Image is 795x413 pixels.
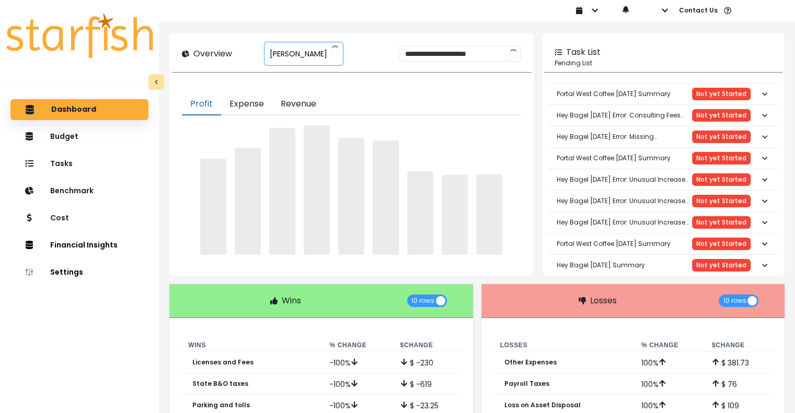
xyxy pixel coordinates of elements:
button: Hey Bagel [DATE] Error: Unusual Increase in Internet & TV ServicesNot yet Started [548,191,778,211]
span: ‌ [304,125,330,255]
p: Licenses and Fees [192,359,254,366]
td: $ -619 [392,373,463,395]
button: Hey Bagel [DATE] Error: Unusual Increase in Interest Earned RevenueNot yet Started [548,169,778,190]
button: Benchmark [10,181,148,202]
p: Dashboard [51,105,96,114]
button: Hey Bagel [DATE] Error: Missing Depreciation ExpenseNot yet Started [548,126,778,147]
button: Dashboard [10,99,148,120]
th: Losses [492,339,633,352]
td: 100 % [633,352,704,373]
span: ‌ [373,140,399,255]
td: $ 381.73 [704,352,774,373]
span: ‌ [407,171,433,255]
p: Parking and tolls [192,402,250,409]
span: Not yet Started [696,90,746,98]
th: Wins [180,339,321,352]
p: Hey Bagel [DATE] Error: Missing Depreciation Expense [557,124,692,150]
button: Profit [182,93,221,115]
span: ‌ [200,159,226,255]
button: Hey Bagel [DATE] Error: Consulting Fees InconsistencyNot yet Started [548,105,778,126]
p: Portal West Coffee [DATE] Summary [557,81,671,107]
button: Financial Insights [10,235,148,256]
button: Hey Bagel [DATE] SummaryNot yet Started [548,255,778,276]
p: Hey Bagel [DATE] Summary [557,252,645,278]
th: $ Change [704,339,774,352]
p: Portal West Coffee [DATE] Error: Missing Employer Payroll Taxes [557,274,692,300]
p: Payroll Taxes [504,380,549,387]
button: Cost [10,208,148,229]
th: % Change [633,339,704,352]
button: Settings [10,262,148,283]
span: Not yet Started [696,240,746,247]
span: ‌ [269,128,295,255]
span: Not yet Started [696,262,746,269]
p: Hey Bagel [DATE] Error: Unusual Increase in Interest Earned Revenue [557,167,692,193]
th: % Change [321,339,391,352]
span: Not yet Started [696,197,746,205]
p: Pending List [555,58,772,68]
p: Hey Bagel [DATE] Error: Unusual Increase in Repairs & Maintenance [557,209,692,235]
span: Not yet Started [696,219,746,226]
span: ‌ [338,138,364,255]
td: -100 % [321,352,391,373]
td: -100 % [321,373,391,395]
p: Portal West Coffee [DATE] Summary [557,145,671,171]
p: Loss on Asset Disposal [504,402,581,409]
p: Budget [50,132,78,141]
span: ‌ [442,175,468,255]
p: Cost [50,214,69,222]
button: Budget [10,126,148,147]
span: [PERSON_NAME] [270,43,327,65]
span: 10 rows [723,294,746,307]
button: Tasks [10,154,148,174]
p: Task List [566,46,601,58]
span: 10 rows [411,294,434,307]
p: Portal West Coffee [DATE] Summary [557,231,671,257]
button: Portal West Coffee [DATE] SummaryNot yet Started [548,84,778,104]
button: Portal West Coffee [DATE] SummaryNot yet Started [548,148,778,169]
p: State B&O taxes [192,380,248,387]
button: Portal West Coffee [DATE] SummaryNot yet Started [548,233,778,254]
span: Not yet Started [696,155,746,162]
td: $ 76 [704,373,774,395]
p: Other Expenses [504,359,557,366]
p: Wins [282,294,301,307]
p: Benchmark [50,186,94,195]
p: Overview [193,48,232,60]
p: Hey Bagel [DATE] Error: Unusual Increase in Internet & TV Services [557,188,692,214]
span: ‌ [235,148,261,255]
span: ‌ [476,174,502,255]
span: Not yet Started [696,133,746,140]
button: Hey Bagel [DATE] Error: Unusual Increase in Repairs & MaintenanceNot yet Started [548,212,778,233]
p: Tasks [50,159,73,168]
button: Revenue [272,93,325,115]
th: $ Change [392,339,463,352]
button: Expense [221,93,272,115]
span: Not yet Started [696,112,746,119]
td: $ -230 [392,352,463,373]
span: Not yet Started [696,176,746,183]
td: 100 % [633,373,704,395]
p: Losses [590,294,617,307]
p: Hey Bagel [DATE] Error: Consulting Fees Inconsistency [557,102,692,128]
